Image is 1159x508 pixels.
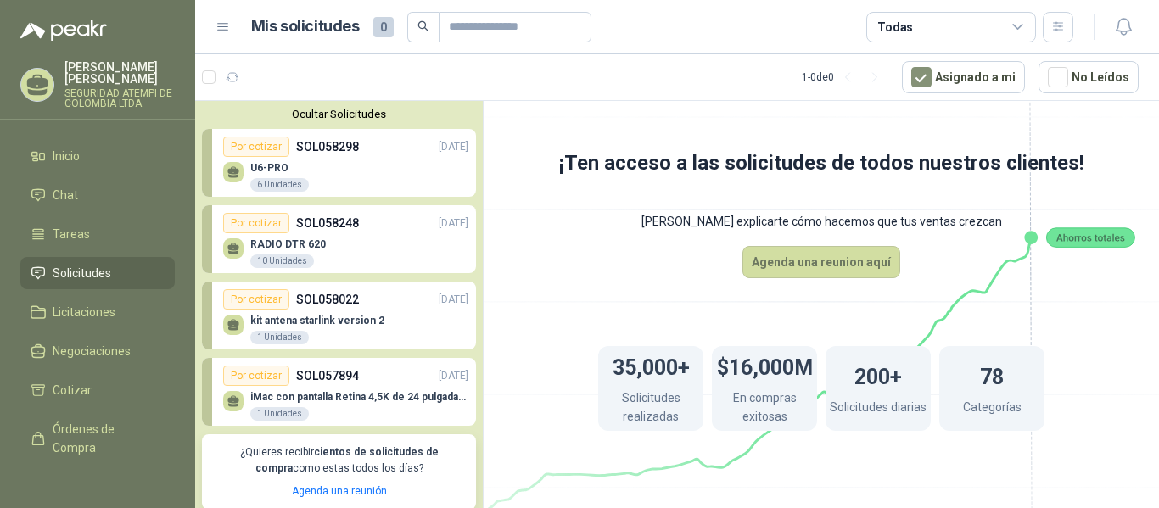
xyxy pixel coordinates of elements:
span: Cotizar [53,381,92,399]
p: U6-PRO [250,162,309,174]
span: Solicitudes [53,264,111,282]
button: Asignado a mi [902,61,1025,93]
a: Agenda una reunión [292,485,387,497]
span: Licitaciones [53,303,115,321]
a: Chat [20,179,175,211]
a: Por cotizarSOL058298[DATE] U6-PRO6 Unidades [202,129,476,197]
a: Por cotizarSOL058022[DATE] kit antena starlink version 21 Unidades [202,282,476,349]
h1: 35,000+ [613,347,690,384]
p: [PERSON_NAME] [PERSON_NAME] [64,61,175,85]
h1: 78 [980,356,1004,394]
b: cientos de solicitudes de compra [255,446,439,474]
span: 0 [373,17,394,37]
div: 6 Unidades [250,178,309,192]
h1: Mis solicitudes [251,14,360,39]
a: Licitaciones [20,296,175,328]
div: Por cotizar [223,289,289,310]
div: 1 Unidades [250,331,309,344]
a: Por cotizarSOL057894[DATE] iMac con pantalla Retina 4,5K de 24 pulgadas M41 Unidades [202,358,476,426]
div: 1 Unidades [250,407,309,421]
p: SOL058248 [296,214,359,232]
p: Solicitudes diarias [830,398,927,421]
p: SOL058022 [296,290,359,309]
h1: 200+ [854,356,902,394]
div: 1 - 0 de 0 [802,64,888,91]
div: Por cotizar [223,137,289,157]
button: No Leídos [1039,61,1139,93]
h1: $16,000M [717,347,813,384]
span: Tareas [53,225,90,243]
button: Ocultar Solicitudes [202,108,476,120]
p: SOL058298 [296,137,359,156]
button: Agenda una reunion aquí [742,246,900,278]
span: Inicio [53,147,80,165]
div: Todas [877,18,913,36]
a: Por cotizarSOL058248[DATE] RADIO DTR 62010 Unidades [202,205,476,273]
div: Por cotizar [223,366,289,386]
p: [DATE] [439,368,468,384]
a: Inicio [20,140,175,172]
p: [DATE] [439,139,468,155]
a: Órdenes de Compra [20,413,175,464]
a: Cotizar [20,374,175,406]
span: Negociaciones [53,342,131,360]
a: Negociaciones [20,335,175,367]
p: Categorías [963,398,1022,421]
span: search [417,20,429,32]
div: Por cotizar [223,213,289,233]
p: En compras exitosas [712,388,817,430]
span: Chat [53,186,78,204]
p: SEGURIDAD ATEMPI DE COLOMBIA LTDA [64,88,175,109]
a: Solicitudes [20,257,175,289]
img: Logo peakr [20,20,107,41]
p: RADIO DTR 620 [250,238,326,250]
div: 10 Unidades [250,254,314,268]
p: SOL057894 [296,366,359,385]
p: [DATE] [439,292,468,308]
a: Tareas [20,218,175,250]
p: ¿Quieres recibir como estas todos los días? [212,444,466,477]
p: iMac con pantalla Retina 4,5K de 24 pulgadas M4 [250,391,468,403]
p: Solicitudes realizadas [598,388,703,430]
p: [DATE] [439,215,468,232]
span: Órdenes de Compra [53,420,159,457]
p: kit antena starlink version 2 [250,315,384,327]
